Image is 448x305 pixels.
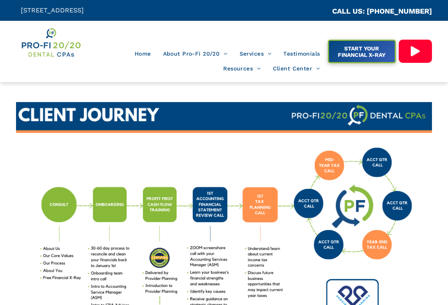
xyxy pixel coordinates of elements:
[332,7,432,15] a: CALL US: [PHONE_NUMBER]
[330,41,394,62] span: START YOUR FINANCIAL X-RAY
[21,6,84,14] span: [STREET_ADDRESS]
[217,61,266,76] a: Resources
[21,27,81,58] img: Get Dental CPA Consulting, Bookkeeping, & Bank Loans
[157,46,234,61] a: About Pro-Fi 20/20
[267,61,326,76] a: Client Center
[277,46,326,61] a: Testimonials
[298,8,332,15] span: CA::CALLC
[234,46,278,61] a: Services
[129,46,157,61] a: Home
[328,40,396,63] a: START YOUR FINANCIAL X-RAY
